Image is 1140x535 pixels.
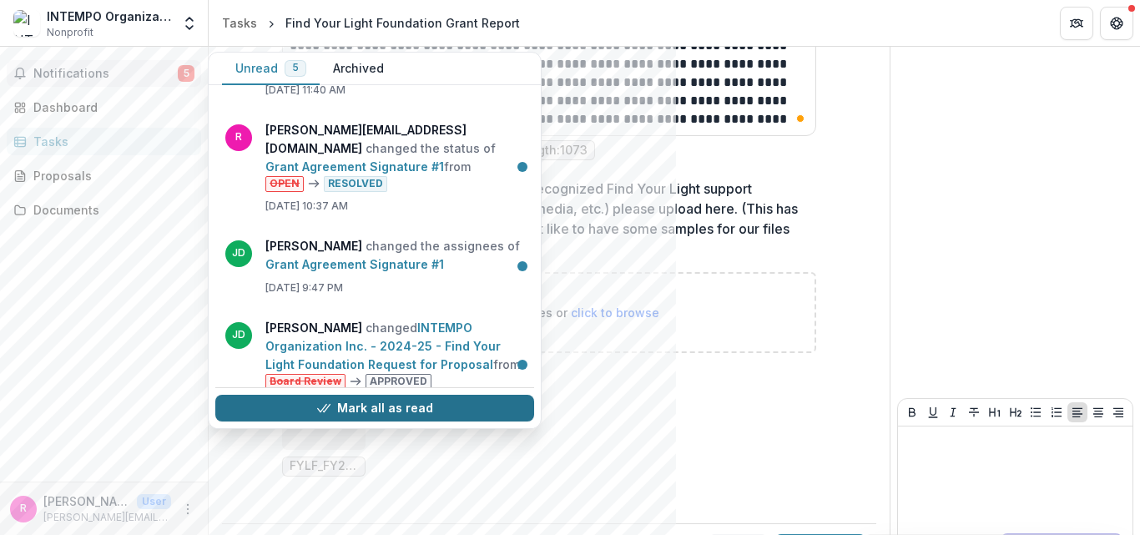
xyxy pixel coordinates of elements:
[7,162,201,189] a: Proposals
[215,11,527,35] nav: breadcrumb
[7,128,201,155] a: Tasks
[285,14,520,32] div: Find Your Light Foundation Grant Report
[290,459,358,473] span: FYLF_FY24-25_Grant_Application_Final_Report_credit_link_081125_RJ.pdf
[178,65,194,82] span: 5
[13,10,40,37] img: INTEMPO Organization Inc.
[47,25,93,40] span: Nonprofit
[215,11,264,35] a: Tasks
[1026,402,1046,422] button: Bullet List
[265,159,444,174] a: Grant Agreement Signature #1
[43,492,130,510] p: [PERSON_NAME][EMAIL_ADDRESS][DOMAIN_NAME]
[282,179,806,259] p: If you have examples of material which recognized Find Your Light support (website, newsletters, ...
[215,395,534,421] button: Mark all as read
[265,121,524,192] p: changed the status of from
[178,499,198,519] button: More
[222,53,320,85] button: Unread
[47,8,171,25] div: INTEMPO Organization Inc.
[440,304,659,321] p: Drag and drop files or
[1088,402,1108,422] button: Align Center
[265,237,524,274] p: changed the assignees of
[1108,402,1128,422] button: Align Right
[20,503,27,514] div: robbin@intempo.org
[1100,7,1133,40] button: Get Help
[1006,402,1026,422] button: Heading 2
[7,196,201,224] a: Documents
[178,7,201,40] button: Open entity switcher
[1047,402,1067,422] button: Ordered List
[320,53,397,85] button: Archived
[964,402,984,422] button: Strike
[7,93,201,121] a: Dashboard
[292,62,299,73] span: 5
[265,320,501,371] a: INTEMPO Organization Inc. - 2024-25 - Find Your Light Foundation Request for Proposal
[571,305,659,320] span: click to browse
[7,60,201,87] button: Notifications5
[923,402,943,422] button: Underline
[222,14,257,32] div: Tasks
[902,402,922,422] button: Bold
[1067,402,1087,422] button: Align Left
[33,67,178,81] span: Notifications
[985,402,1005,422] button: Heading 1
[1060,7,1093,40] button: Partners
[33,201,188,219] div: Documents
[43,510,171,525] p: [PERSON_NAME][EMAIL_ADDRESS][DOMAIN_NAME]
[265,319,524,390] p: changed from
[137,494,171,509] p: User
[33,167,188,184] div: Proposals
[265,257,444,271] a: Grant Agreement Signature #1
[943,402,963,422] button: Italicize
[33,98,188,116] div: Dashboard
[33,133,188,150] div: Tasks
